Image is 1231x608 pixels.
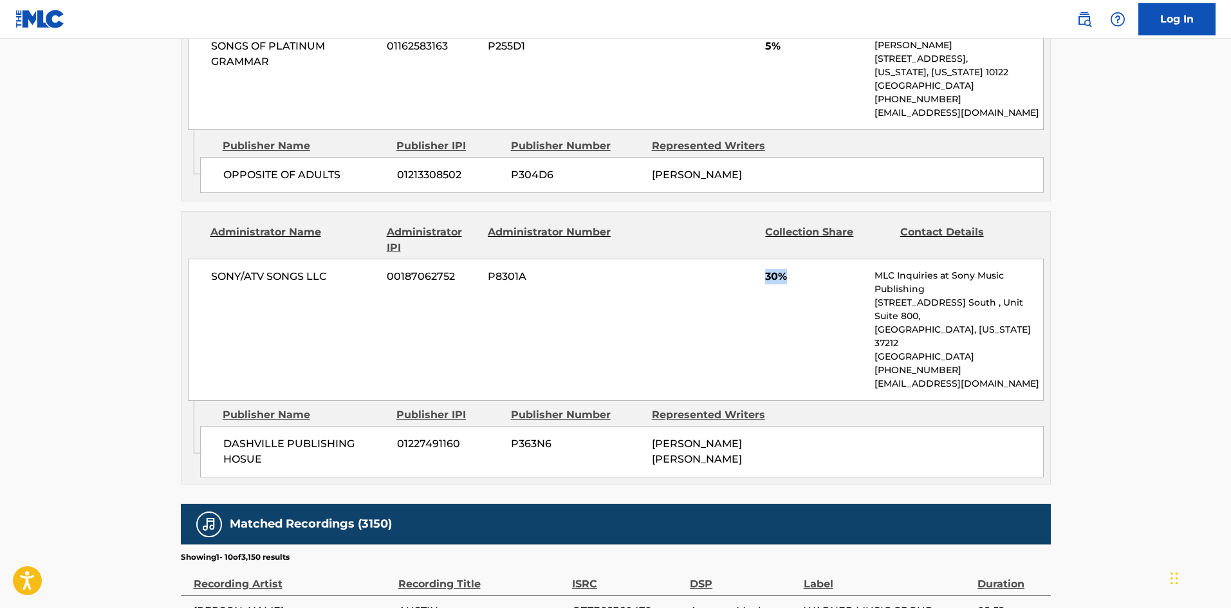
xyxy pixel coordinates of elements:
h5: Matched Recordings (3150) [230,517,392,531]
div: Collection Share [765,225,890,255]
p: Showing 1 - 10 of 3,150 results [181,551,290,563]
p: [GEOGRAPHIC_DATA] [875,350,1042,364]
p: [EMAIL_ADDRESS][DOMAIN_NAME] [875,106,1042,120]
iframe: Chat Widget [1167,546,1231,608]
p: [PHONE_NUMBER] [875,364,1042,377]
div: Publisher Number [511,407,642,423]
p: [PERSON_NAME] [875,39,1042,52]
img: MLC Logo [15,10,65,28]
span: 01162583163 [387,39,478,54]
span: SONY/ATV SONGS LLC [211,269,378,284]
div: Help [1105,6,1131,32]
span: 30% [765,269,865,284]
p: [GEOGRAPHIC_DATA] [875,79,1042,93]
div: Represented Writers [652,407,783,423]
div: Administrator Number [488,225,613,255]
span: P304D6 [511,167,642,183]
div: Publisher IPI [396,138,501,154]
div: Publisher Name [223,138,387,154]
div: Label [804,563,971,592]
div: Drag [1171,559,1178,598]
span: 00187062752 [387,269,478,284]
a: Public Search [1071,6,1097,32]
div: Publisher IPI [396,407,501,423]
div: Publisher Number [511,138,642,154]
div: Represented Writers [652,138,783,154]
div: Duration [977,563,1044,592]
p: [PHONE_NUMBER] [875,93,1042,106]
span: 01213308502 [397,167,501,183]
p: [STREET_ADDRESS] South , Unit Suite 800, [875,296,1042,323]
p: MLC Inquiries at Sony Music Publishing [875,269,1042,296]
div: DSP [690,563,797,592]
p: [US_STATE], [US_STATE] 10122 [875,66,1042,79]
span: DASHVILLE PUBLISHING HOSUE [223,436,387,467]
span: SONGS OF PLATINUM GRAMMAR [211,39,378,69]
div: Administrator Name [210,225,377,255]
div: ISRC [572,563,683,592]
div: Recording Artist [194,563,392,592]
span: P8301A [488,269,613,284]
span: P255D1 [488,39,613,54]
span: OPPOSITE OF ADULTS [223,167,387,183]
div: Administrator IPI [387,225,478,255]
img: help [1110,12,1125,27]
div: Contact Details [900,225,1025,255]
p: [STREET_ADDRESS], [875,52,1042,66]
span: 01227491160 [397,436,501,452]
img: Matched Recordings [201,517,217,532]
span: [PERSON_NAME] [652,169,742,181]
span: [PERSON_NAME] [PERSON_NAME] [652,438,742,465]
img: search [1077,12,1092,27]
span: P363N6 [511,436,642,452]
div: Publisher Name [223,407,387,423]
a: Log In [1138,3,1216,35]
p: [GEOGRAPHIC_DATA], [US_STATE] 37212 [875,323,1042,350]
p: [EMAIL_ADDRESS][DOMAIN_NAME] [875,377,1042,391]
span: 5% [765,39,865,54]
div: Recording Title [398,563,566,592]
